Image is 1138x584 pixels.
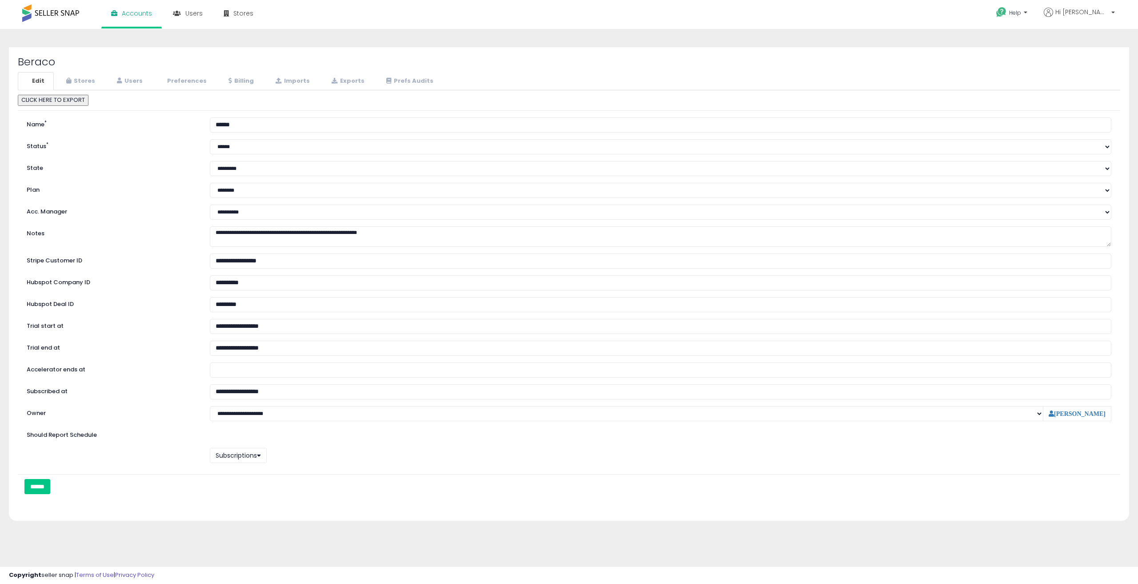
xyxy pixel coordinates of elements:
label: Acc. Manager [20,205,203,216]
label: Plan [20,183,203,194]
span: Hi [PERSON_NAME] [1055,8,1109,16]
i: Get Help [996,7,1007,18]
button: CLICK HERE TO EXPORT [18,95,88,106]
a: Exports [320,72,374,90]
div: seller snap | | [9,571,154,580]
label: Hubspot Company ID [20,275,203,287]
label: State [20,161,203,173]
strong: Copyright [9,571,41,579]
span: Stores [233,9,253,18]
a: Imports [264,72,319,90]
a: Privacy Policy [115,571,154,579]
label: Trial end at [20,341,203,352]
a: Edit [18,72,54,90]
a: Billing [217,72,263,90]
label: Should Report Schedule [27,431,97,439]
h2: Beraco [18,56,1120,68]
a: Users [105,72,152,90]
label: Accelerator ends at [20,362,203,374]
label: Trial start at [20,319,203,330]
label: Owner [27,409,46,418]
a: Prefs Audits [375,72,443,90]
span: Accounts [122,9,152,18]
label: Stripe Customer ID [20,254,203,265]
label: Notes [20,226,203,238]
a: Terms of Use [76,571,114,579]
span: Help [1009,9,1021,16]
a: [PERSON_NAME] [1049,411,1106,417]
a: Hi [PERSON_NAME] [1044,8,1115,28]
a: Preferences [153,72,216,90]
label: Subscribed at [20,384,203,396]
span: Users [185,9,203,18]
a: Stores [55,72,104,90]
label: Status [20,139,203,151]
label: Hubspot Deal ID [20,297,203,309]
label: Name [20,117,203,129]
button: Subscriptions [210,448,267,463]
